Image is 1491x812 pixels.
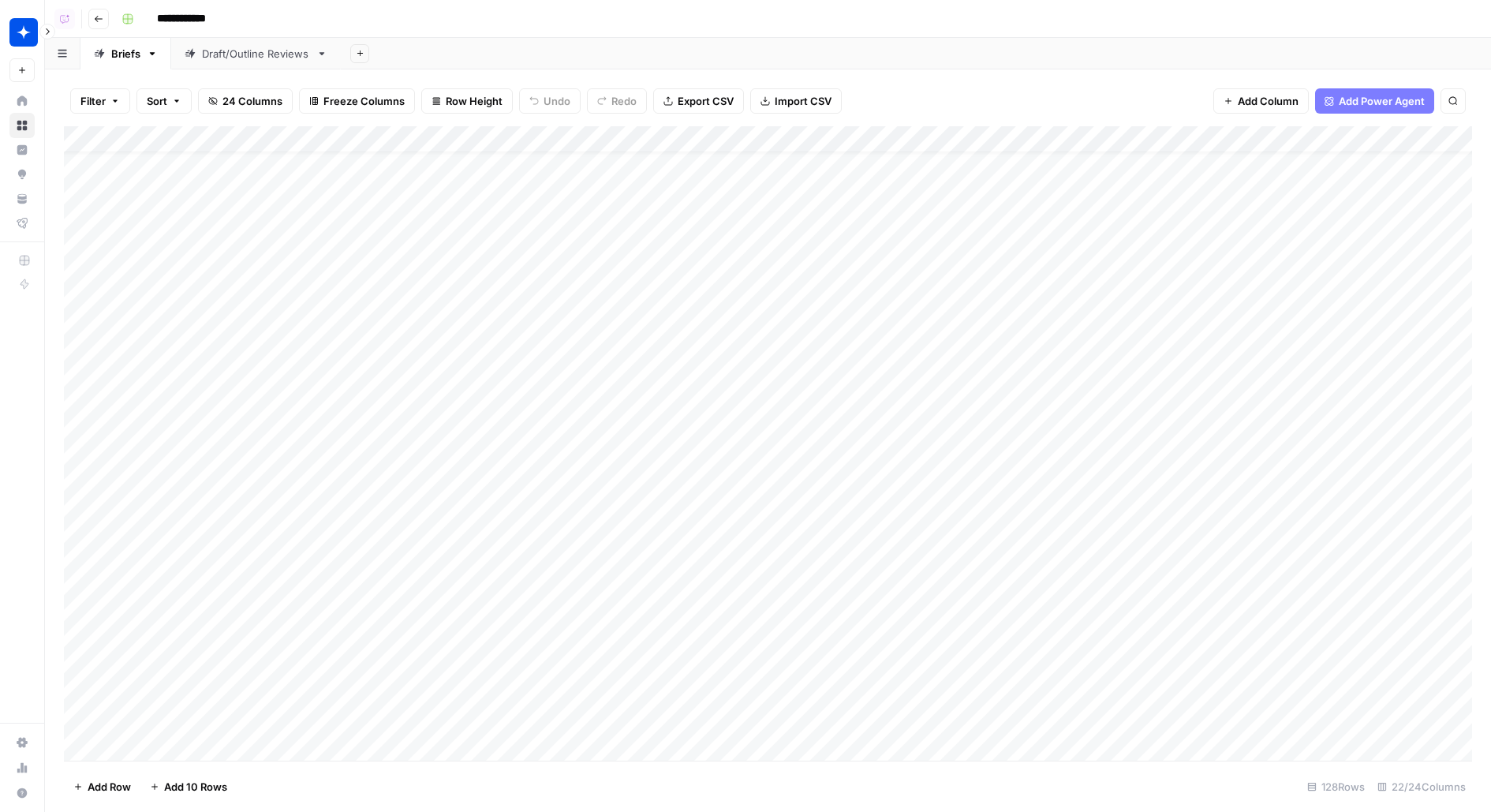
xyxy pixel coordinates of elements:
button: Add Power Agent [1315,88,1434,114]
span: Add 10 Rows [164,779,227,795]
button: Help + Support [9,780,35,806]
button: Filter [70,88,130,114]
a: Draft/Outline Reviews [171,38,341,69]
span: Add Power Agent [1339,93,1425,109]
button: Add Column [1213,88,1309,114]
div: 22/24 Columns [1371,774,1472,799]
span: Import CSV [775,93,831,109]
div: Draft/Outline Reviews [202,46,310,62]
a: Flightpath [9,211,35,236]
img: Wiz Logo [9,18,38,47]
span: Export CSV [678,93,734,109]
a: Briefs [80,38,171,69]
button: Export CSV [653,88,744,114]
div: Briefs [111,46,140,62]
div: 128 Rows [1301,774,1371,799]
a: Insights [9,137,35,163]
span: 24 Columns [222,93,282,109]
span: Add Column [1238,93,1299,109]
a: Settings [9,730,35,755]
a: Your Data [9,186,35,211]
span: Undo [544,93,570,109]
span: Sort [147,93,167,109]
a: Usage [9,755,35,780]
button: Add Row [64,774,140,799]
button: Redo [587,88,647,114]
span: Freeze Columns [323,93,405,109]
button: Workspace: Wiz [9,13,35,52]
button: Undo [519,88,581,114]
button: 24 Columns [198,88,293,114]
a: Home [9,88,35,114]
button: Row Height [421,88,513,114]
button: Import CSV [750,88,842,114]
span: Row Height [446,93,503,109]
span: Filter [80,93,106,109]
button: Sort [136,88,192,114]
button: Freeze Columns [299,88,415,114]
a: Opportunities [9,162,35,187]
span: Add Row [88,779,131,795]
span: Redo [611,93,637,109]
button: Add 10 Rows [140,774,237,799]
a: Browse [9,113,35,138]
